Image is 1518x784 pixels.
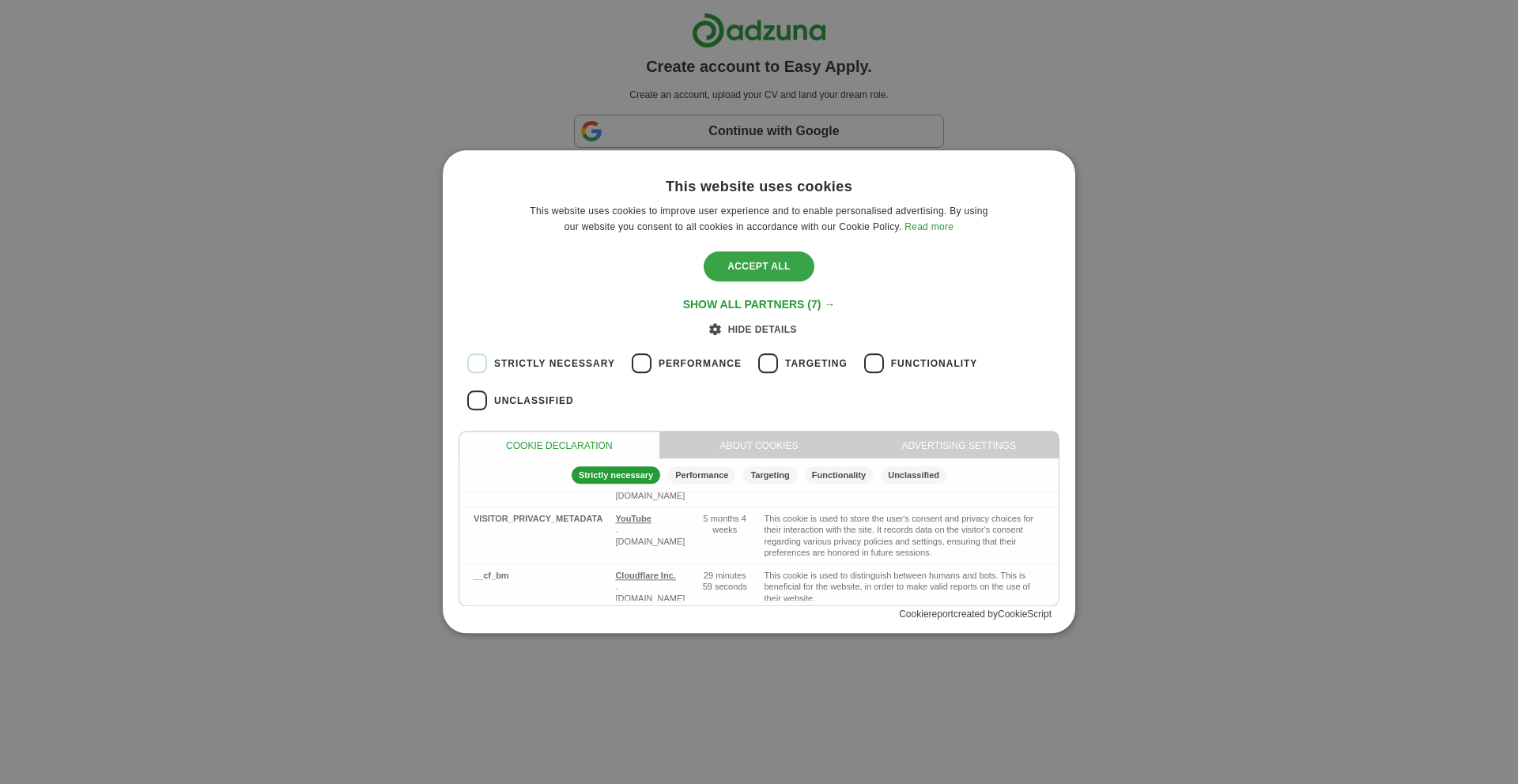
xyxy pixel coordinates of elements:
[494,356,615,371] span: Strictly necessary
[666,178,852,196] div: This website uses cookies
[459,507,609,564] td: VISITOR_PRIVACY_METADATA
[692,507,757,564] td: 5 months 4 weeks
[704,251,814,281] div: Accept all
[998,609,1052,620] a: CookieScript Consent Management Platform, opens a new window
[805,467,873,484] div: Functionality
[743,467,796,484] div: Targeting
[615,514,651,523] a: YouTube
[668,467,735,484] div: Performance
[572,467,660,484] div: Strictly necessary
[891,356,978,371] span: Functionality
[530,206,987,233] span: This website uses cookies to improve user experience and to enable personalised advertising. By u...
[615,571,675,580] a: Cloudflare Inc.
[929,609,953,620] a: report, opens a new window
[609,507,692,564] td: .[DOMAIN_NAME]
[764,571,1029,603] span: This cookie is used to distinguish between humans and bots. This is beneficial for the website, i...
[459,608,1059,622] div: Cookie created by
[683,299,805,311] span: Show all partners
[494,394,574,408] span: Unclassified
[683,298,836,312] div: Show all partners (7) →
[807,299,835,311] span: (7) →
[785,356,848,371] span: Targeting
[443,150,1075,633] div: Cookie consent dialog
[881,467,946,484] div: Unclassified
[659,356,742,371] span: Performance
[859,432,1059,460] div: Advertising Settings
[459,564,609,610] td: __cf_bm
[692,564,757,610] td: 29 minutes 59 seconds
[728,325,797,336] span: Hide details
[459,432,659,460] div: Cookie declaration
[764,514,1033,557] span: This cookie is used to store the user's consent and privacy choices for their interaction with th...
[721,322,797,337] div: Hide details
[609,564,692,610] td: .[DOMAIN_NAME]
[659,432,859,460] div: About cookies
[904,222,953,233] a: Read more, opens a new window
